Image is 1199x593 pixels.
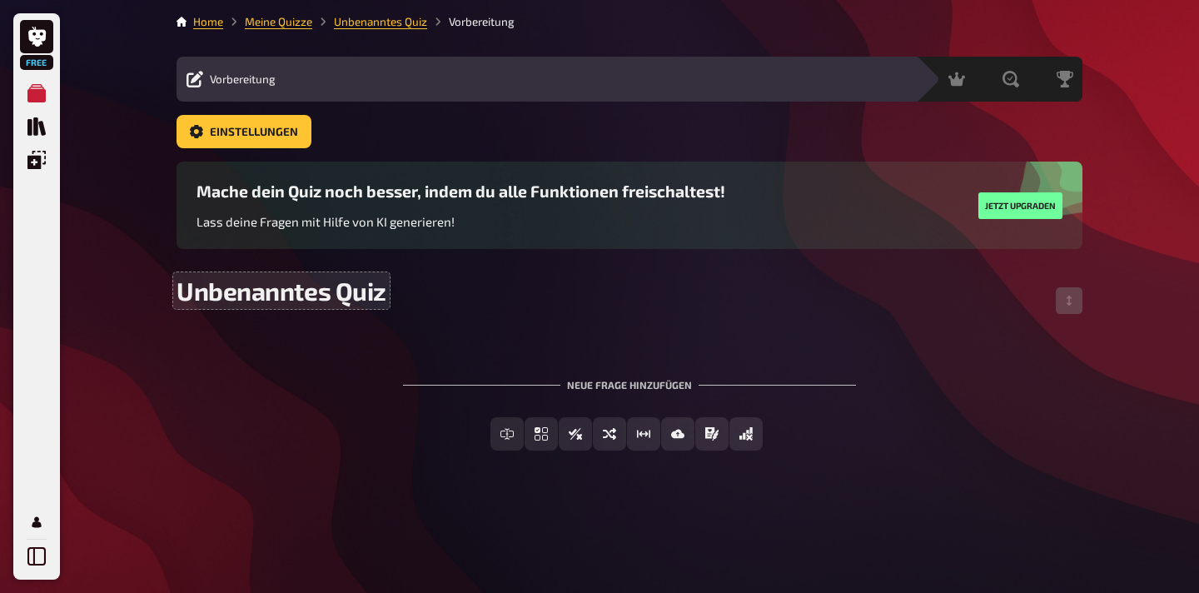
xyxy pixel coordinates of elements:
li: Meine Quizze [223,13,312,30]
button: Bild-Antwort [661,417,694,451]
li: Home [193,13,223,30]
span: Free [22,57,52,67]
span: Lass deine Fragen mit Hilfe von KI generieren! [197,214,455,229]
a: Meine Quizze [20,77,53,110]
li: Vorbereitung [427,13,515,30]
div: Neue Frage hinzufügen [403,352,856,404]
button: Schätzfrage [627,417,660,451]
a: Einblendungen [20,143,53,177]
li: Unbenanntes Quiz [312,13,427,30]
a: Meine Quizze [245,15,312,28]
span: Vorbereitung [210,72,276,86]
button: Freitext Eingabe [490,417,524,451]
span: Einstellungen [210,127,298,138]
a: Unbenanntes Quiz [334,15,427,28]
button: Sortierfrage [593,417,626,451]
button: Einstellungen [177,115,311,148]
span: Unbenanntes Quiz [177,276,386,306]
button: Prosa (Langtext) [695,417,729,451]
button: Einfachauswahl [525,417,558,451]
a: Quiz Sammlung [20,110,53,143]
button: Reihenfolge anpassen [1056,287,1082,314]
button: Offline Frage [729,417,763,451]
h3: Mache dein Quiz noch besser, indem du alle Funktionen freischaltest! [197,182,725,201]
button: Jetzt upgraden [978,192,1062,219]
a: Home [193,15,223,28]
a: Profil [20,506,53,539]
button: Wahr / Falsch [559,417,592,451]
